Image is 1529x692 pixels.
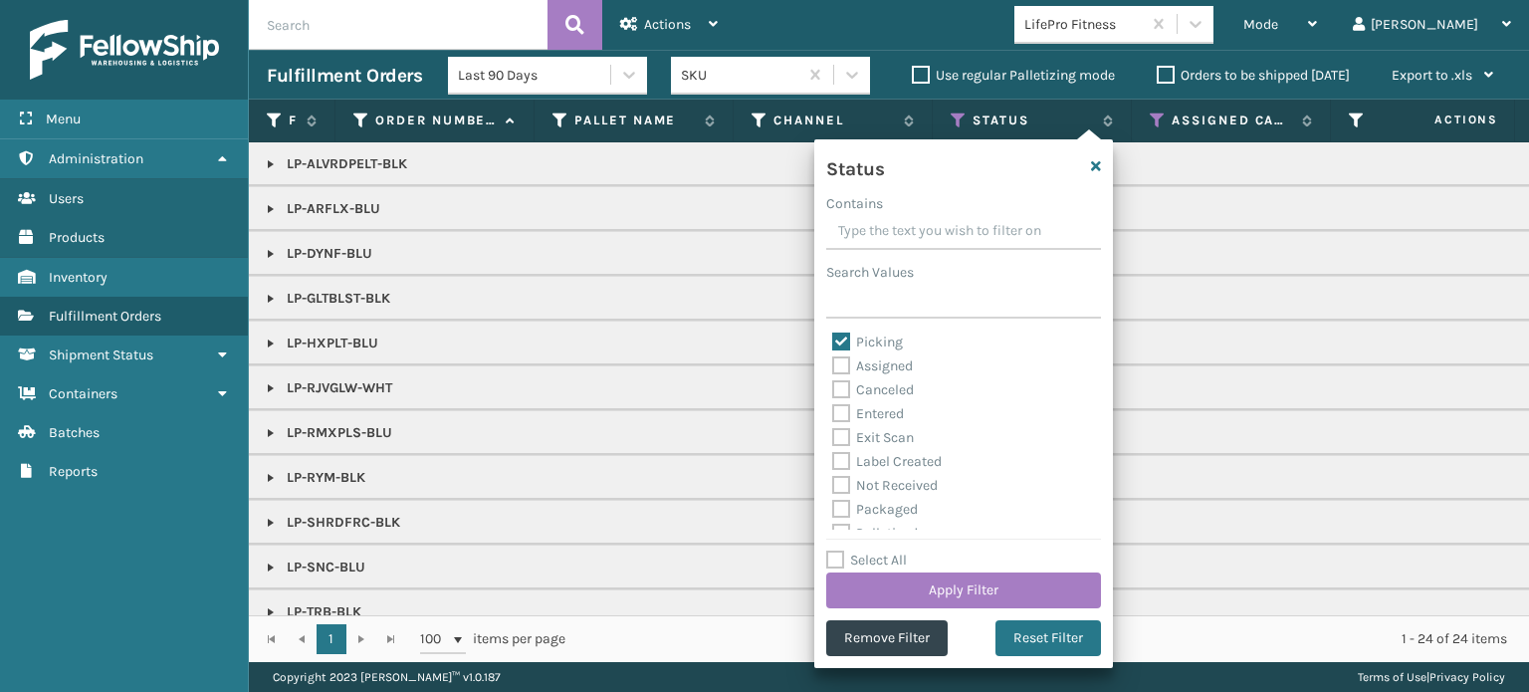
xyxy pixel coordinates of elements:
[912,67,1115,84] label: Use regular Palletizing mode
[1157,67,1350,84] label: Orders to be shipped [DATE]
[995,620,1101,656] button: Reset Filter
[832,381,914,398] label: Canceled
[1172,112,1292,129] label: Assigned Carrier Service
[826,214,1101,250] input: Type the text you wish to filter on
[826,193,883,214] label: Contains
[49,150,143,167] span: Administration
[832,453,942,470] label: Label Created
[832,334,903,350] label: Picking
[681,65,799,86] div: SKU
[826,552,907,569] label: Select All
[49,190,84,207] span: Users
[1243,16,1278,33] span: Mode
[832,357,913,374] label: Assigned
[826,262,914,283] label: Search Values
[593,629,1507,649] div: 1 - 24 of 24 items
[49,385,117,402] span: Containers
[49,463,98,480] span: Reports
[973,112,1093,129] label: Status
[1358,670,1426,684] a: Terms of Use
[375,112,496,129] label: Order Number
[1372,104,1510,136] span: Actions
[1429,670,1505,684] a: Privacy Policy
[30,20,219,80] img: logo
[832,477,938,494] label: Not Received
[832,501,918,518] label: Packaged
[832,525,918,542] label: Palletized
[49,346,153,363] span: Shipment Status
[773,112,894,129] label: Channel
[574,112,695,129] label: Pallet Name
[420,629,450,649] span: 100
[289,112,297,129] label: Fulfillment Order Id
[273,662,501,692] p: Copyright 2023 [PERSON_NAME]™ v 1.0.187
[644,16,691,33] span: Actions
[49,424,100,441] span: Batches
[1024,14,1143,35] div: LifePro Fitness
[317,624,346,654] a: 1
[46,111,81,127] span: Menu
[49,308,161,325] span: Fulfillment Orders
[420,624,565,654] span: items per page
[458,65,612,86] div: Last 90 Days
[267,64,422,88] h3: Fulfillment Orders
[49,229,105,246] span: Products
[832,405,904,422] label: Entered
[1392,67,1472,84] span: Export to .xls
[49,269,108,286] span: Inventory
[1358,662,1505,692] div: |
[826,151,884,181] h4: Status
[832,429,914,446] label: Exit Scan
[826,573,1101,608] button: Apply Filter
[826,620,948,656] button: Remove Filter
